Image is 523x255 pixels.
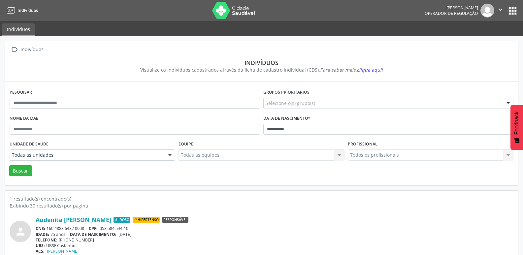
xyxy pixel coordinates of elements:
[2,23,35,36] a: Indivíduos
[10,139,49,149] label: Unidade de saúde
[510,105,523,150] button: Feedback - Mostrar pesquisa
[14,59,509,66] div: Indivíduos
[14,66,509,73] div: Visualize os indivíduos cadastrados através da ficha de cadastro individual (CDS).
[100,226,128,231] span: 058.584.544-10
[89,226,98,231] span: CPF:
[36,248,45,254] span: ACS:
[10,87,32,98] label: Pesquisar
[162,217,188,223] span: Responsável
[133,217,160,223] span: Hipertenso
[19,45,45,54] div: Indivíduos
[425,5,478,11] div: [PERSON_NAME]
[263,87,310,98] label: Grupos prioritários
[10,113,38,124] label: Nome da mãe
[263,113,311,124] label: Data de nascimento
[10,202,513,209] div: Exibindo 30 resultado(s) por página
[36,243,45,248] span: UBS:
[47,248,79,254] a: [PERSON_NAME]
[15,226,26,238] i: person
[36,216,111,223] a: Audenita [PERSON_NAME]
[36,237,57,243] span: TELEFONE:
[36,243,513,248] div: UBSF Castanho
[36,226,45,231] span: CNS:
[348,139,377,149] label: Profissional
[514,112,520,135] span: Feedback
[507,5,518,16] button: apps
[266,100,315,107] span: Selecione o(s) grupo(s)
[10,45,19,54] i: 
[36,232,49,237] span: IDADE:
[5,5,38,16] a: Indivíduos
[36,232,513,237] div: 75 anos
[480,4,494,17] img: img
[320,67,383,73] i: Para saber mais,
[10,195,513,202] div: 1 resultado(s) encontrado(s)
[118,232,131,237] span: [DATE]
[10,45,45,54] a:  Indivíduos
[17,8,38,13] span: Indivíduos
[70,232,116,237] span: DATA DE NASCIMENTO:
[36,237,513,243] div: [PHONE_NUMBER]
[494,4,507,17] button: 
[497,6,504,13] i: 
[114,217,130,223] span: Idoso
[179,139,193,149] label: Equipe
[36,226,513,231] div: 160 4883 6482 0008
[9,165,32,176] button: Buscar
[12,152,162,158] span: Todas as unidades
[425,11,478,16] span: Operador de regulação
[357,67,383,73] span: clique aqui!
